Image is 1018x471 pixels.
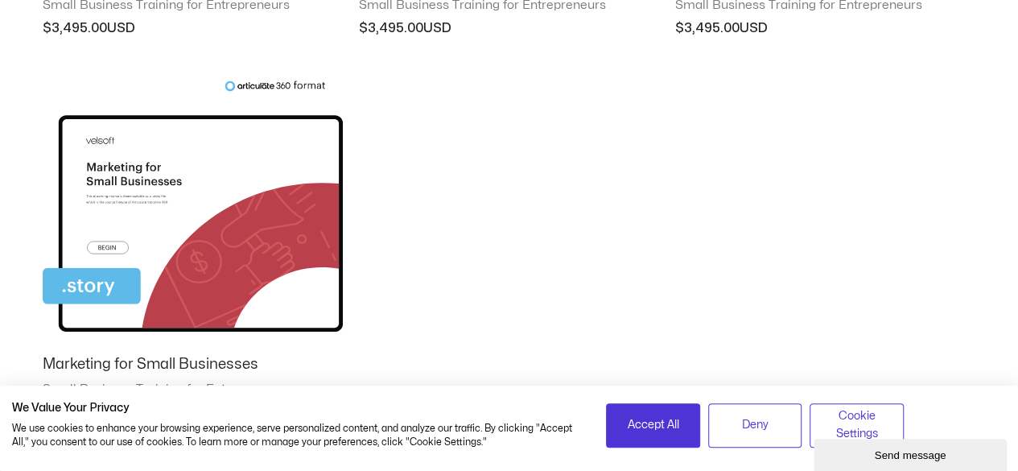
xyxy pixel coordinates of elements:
bdi: 3,495.00 [359,22,423,35]
span: $ [43,22,52,35]
img: Marketing for Small Businesses [43,80,343,341]
bdi: 3,495.00 [675,22,740,35]
h2: Marketing for Small Businesses [43,354,343,373]
span: Cookie Settings [820,407,893,444]
p: We use cookies to enhance your browsing experience, serve personalized content, and analyze our t... [12,422,582,449]
span: Accept All [627,416,678,434]
bdi: 3,495.00 [43,22,107,35]
span: Deny [742,416,769,434]
button: Deny all cookies [708,403,802,448]
a: Marketing for Small Businesses [43,354,343,380]
span: $ [675,22,684,35]
iframe: chat widget [814,436,1010,471]
button: Accept all cookies [606,403,700,448]
h2: We Value Your Privacy [12,401,582,415]
button: Adjust cookie preferences [810,403,904,448]
span: $ [359,22,368,35]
